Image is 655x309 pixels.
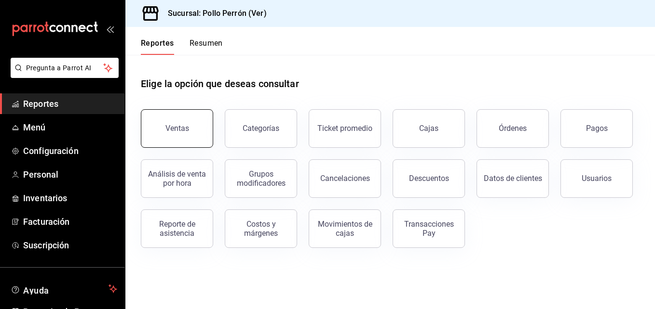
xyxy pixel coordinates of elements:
div: Cajas [419,123,439,134]
a: Cajas [393,109,465,148]
button: Órdenes [477,109,549,148]
div: Ventas [165,124,189,133]
button: Usuarios [560,159,633,198]
span: Ayuda [23,283,105,295]
a: Pregunta a Parrot AI [7,70,119,80]
span: Suscripción [23,239,117,252]
button: Transacciones Pay [393,209,465,248]
button: Movimientos de cajas [309,209,381,248]
div: Descuentos [409,174,449,183]
div: Análisis de venta por hora [147,169,207,188]
div: Movimientos de cajas [315,219,375,238]
button: Reporte de asistencia [141,209,213,248]
span: Configuración [23,144,117,157]
button: Datos de clientes [477,159,549,198]
div: Grupos modificadores [231,169,291,188]
div: Categorías [243,124,279,133]
button: Análisis de venta por hora [141,159,213,198]
button: Reportes [141,39,174,55]
button: Categorías [225,109,297,148]
div: Pagos [586,124,608,133]
button: Descuentos [393,159,465,198]
button: Resumen [190,39,223,55]
span: Inventarios [23,192,117,205]
button: Grupos modificadores [225,159,297,198]
h1: Elige la opción que deseas consultar [141,77,299,91]
div: Ticket promedio [317,124,372,133]
div: Órdenes [499,124,527,133]
button: Pregunta a Parrot AI [11,58,119,78]
button: Ventas [141,109,213,148]
div: navigation tabs [141,39,223,55]
h3: Sucursal: Pollo Perrón (Ver) [160,8,267,19]
span: Pregunta a Parrot AI [26,63,104,73]
button: Cancelaciones [309,159,381,198]
div: Usuarios [582,174,612,183]
div: Costos y márgenes [231,219,291,238]
span: Personal [23,168,117,181]
button: Pagos [560,109,633,148]
div: Reporte de asistencia [147,219,207,238]
span: Reportes [23,97,117,110]
div: Transacciones Pay [399,219,459,238]
span: Facturación [23,215,117,228]
button: Ticket promedio [309,109,381,148]
div: Cancelaciones [320,174,370,183]
div: Datos de clientes [484,174,542,183]
button: Costos y márgenes [225,209,297,248]
span: Menú [23,121,117,134]
button: open_drawer_menu [106,25,114,33]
